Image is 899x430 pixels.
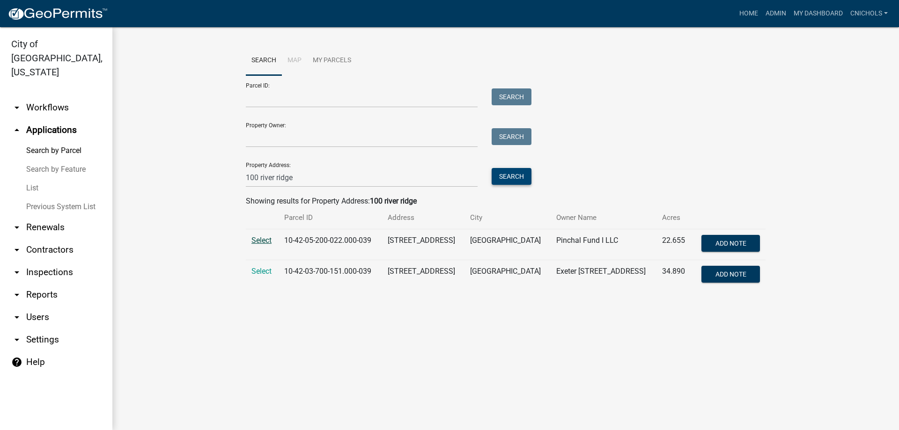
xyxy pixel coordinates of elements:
[551,229,656,260] td: Pinchal Fund I LLC
[11,267,22,278] i: arrow_drop_down
[279,207,382,229] th: Parcel ID
[11,357,22,368] i: help
[551,260,656,291] td: Exeter [STREET_ADDRESS]
[551,207,656,229] th: Owner Name
[762,5,790,22] a: Admin
[492,88,531,105] button: Search
[715,270,746,278] span: Add Note
[464,207,551,229] th: City
[11,124,22,136] i: arrow_drop_up
[382,260,464,291] td: [STREET_ADDRESS]
[790,5,847,22] a: My Dashboard
[307,46,357,76] a: My Parcels
[279,260,382,291] td: 10-42-03-700-151.000-039
[736,5,762,22] a: Home
[656,229,693,260] td: 22.655
[656,207,693,229] th: Acres
[492,128,531,145] button: Search
[847,5,892,22] a: cnichols
[251,267,272,276] a: Select
[246,46,282,76] a: Search
[382,207,464,229] th: Address
[11,334,22,345] i: arrow_drop_down
[251,236,272,245] a: Select
[370,197,417,205] strong: 100 river ridge
[492,168,531,185] button: Search
[11,222,22,233] i: arrow_drop_down
[11,102,22,113] i: arrow_drop_down
[279,229,382,260] td: 10-42-05-200-022.000-039
[11,289,22,300] i: arrow_drop_down
[464,229,551,260] td: [GEOGRAPHIC_DATA]
[715,240,746,247] span: Add Note
[464,260,551,291] td: [GEOGRAPHIC_DATA]
[11,312,22,323] i: arrow_drop_down
[246,196,766,207] div: Showing results for Property Address:
[701,266,760,283] button: Add Note
[11,244,22,255] i: arrow_drop_down
[701,235,760,252] button: Add Note
[656,260,693,291] td: 34.890
[382,229,464,260] td: [STREET_ADDRESS]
